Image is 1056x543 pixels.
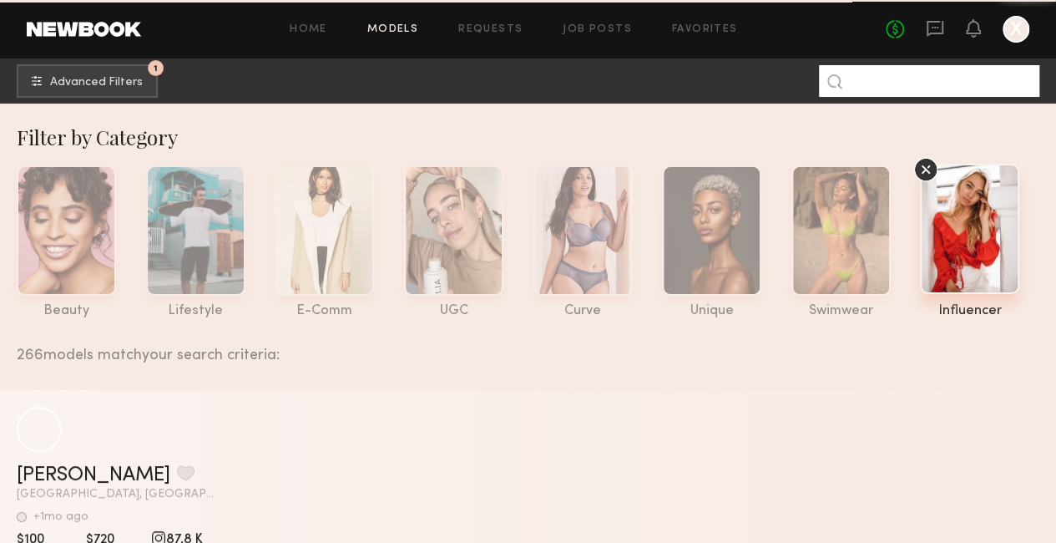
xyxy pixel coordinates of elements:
div: swimwear [791,304,891,318]
div: Filter by Category [17,124,1056,150]
span: [GEOGRAPHIC_DATA], [GEOGRAPHIC_DATA] [17,489,217,500]
div: beauty [17,304,116,318]
div: e-comm [275,304,374,318]
span: 1 [154,64,158,72]
a: Models [367,24,418,35]
div: influencer [920,304,1019,318]
a: X [1003,16,1029,43]
div: unique [662,304,761,318]
a: Job Posts [563,24,632,35]
div: 266 models match your search criteria: [17,328,1043,363]
button: 1Advanced Filters [17,64,158,98]
div: +1mo ago [33,511,88,523]
div: UGC [404,304,503,318]
div: lifestyle [146,304,245,318]
div: curve [533,304,633,318]
span: Advanced Filters [50,77,143,89]
a: Home [290,24,327,35]
a: Requests [458,24,523,35]
a: Favorites [672,24,738,35]
a: [PERSON_NAME] [17,465,170,485]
